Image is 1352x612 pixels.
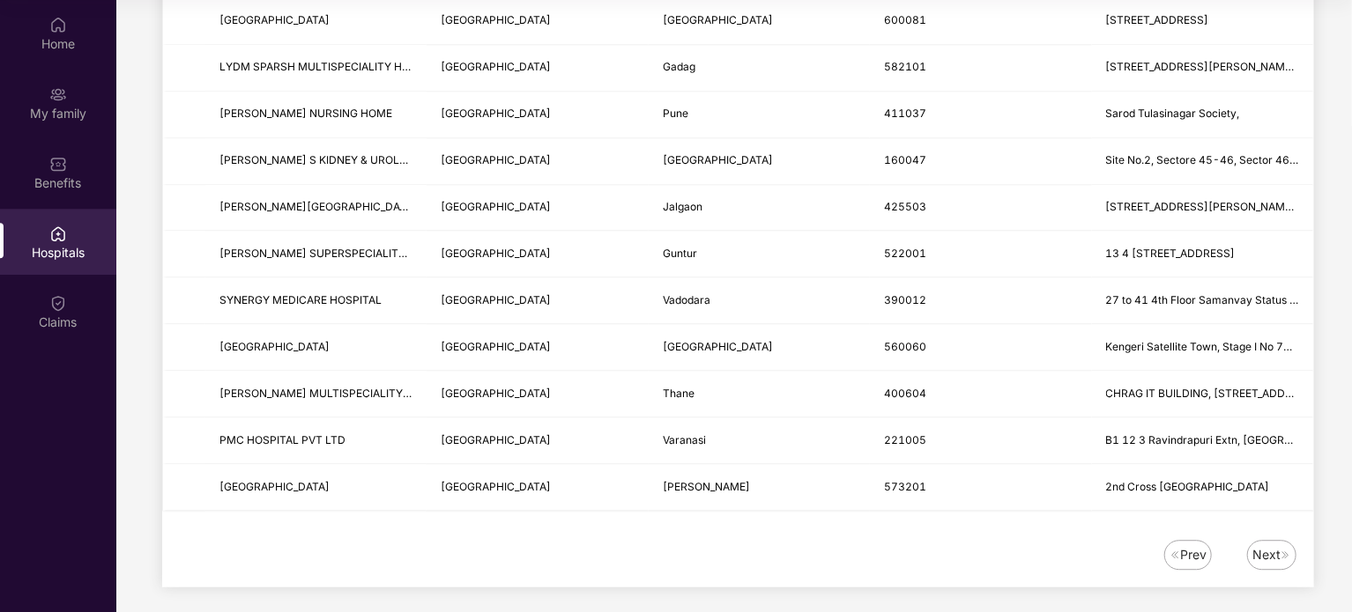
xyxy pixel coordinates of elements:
[1092,45,1313,92] td: 4 St Cross 1St Main Dr S.Radhakrishna Nagar, Mulgund Road
[441,107,551,120] span: [GEOGRAPHIC_DATA]
[219,387,512,400] span: [PERSON_NAME] MULTISPECIALITY HOSPITAL AND ICCU
[219,153,516,166] span: [PERSON_NAME] S KIDNEY & UROLASE CENTRE PVT. LTD.
[219,433,345,446] span: PMC HOSPITAL PVT LTD
[663,247,697,260] span: Guntur
[441,247,551,260] span: [GEOGRAPHIC_DATA]
[884,433,926,446] span: 221005
[663,293,710,306] span: Vadodara
[427,92,648,138] td: Maharashtra
[441,387,551,400] span: [GEOGRAPHIC_DATA]
[884,60,926,73] span: 582101
[1092,231,1313,277] td: 13 4 73, Old Club Rd
[1092,277,1313,324] td: 27 to 41 4th Floor Samanvay Status II , Beside Banco Products Atladra Padra Main Road
[205,324,427,371] td: SHREYA HOSPITAL
[219,293,382,306] span: SYNERGY MEDICARE HOSPITAL
[1092,92,1313,138] td: Sarod Tulasinagar Society,
[441,60,551,73] span: [GEOGRAPHIC_DATA]
[441,293,551,306] span: [GEOGRAPHIC_DATA]
[441,433,551,446] span: [GEOGRAPHIC_DATA]
[1092,371,1313,417] td: CHRAG IT BUILDING, 1ST FLOOR, PLT NO-A-296, OPPOSITE BHAWANI GARDEN, KAMGAR NAKA
[49,16,67,33] img: svg+xml;base64,PHN2ZyBpZD0iSG9tZSIgeG1sbnM9Imh0dHA6Ly93d3cudzMub3JnLzIwMDAvc3ZnIiB3aWR0aD0iMjAiIG...
[649,464,870,511] td: Hassan
[663,340,773,353] span: [GEOGRAPHIC_DATA]
[663,433,706,446] span: Varanasi
[649,231,870,277] td: Guntur
[1092,417,1313,464] td: B1 12 3 Ravindrapuri Extn, Bhelupur
[1281,549,1291,560] img: svg+xml;base64,PHN2ZyB4bWxucz0iaHR0cDovL3d3dy53My5vcmcvMjAwMC9zdmciIHdpZHRoPSIxNiIgaGVpZ2h0PSIxNi...
[884,340,926,353] span: 560060
[49,225,67,242] img: svg+xml;base64,PHN2ZyBpZD0iSG9zcGl0YWxzIiB4bWxucz0iaHR0cDovL3d3dy53My5vcmcvMjAwMC9zdmciIHdpZHRoPS...
[884,247,926,260] span: 522001
[427,371,648,417] td: Maharashtra
[219,340,330,353] span: [GEOGRAPHIC_DATA]
[884,480,926,493] span: 573201
[884,293,926,306] span: 390012
[427,231,648,277] td: Andhra Pradesh
[219,480,330,493] span: [GEOGRAPHIC_DATA]
[1106,153,1305,166] span: Site No.2, Sectore 45-46, Sector 46-D
[427,417,648,464] td: Uttar Pradesh
[219,247,514,260] span: [PERSON_NAME] SUPERSPECIALITY HOSPITALS PVT LTD
[441,480,551,493] span: [GEOGRAPHIC_DATA]
[205,464,427,511] td: JANAPRIYA HOSPITAL
[1092,324,1313,371] td: Kengeri Satellite Town, Stage I No 73 6th cross 3rd main
[427,464,648,511] td: Karnataka
[649,45,870,92] td: Gadag
[649,417,870,464] td: Varanasi
[1092,185,1313,232] td: Plot No 13 Aasaram Nagar, Tal Yawal Dis. Jalgaon
[427,185,648,232] td: Maharashtra
[219,13,330,26] span: [GEOGRAPHIC_DATA]
[1092,464,1313,511] td: 2nd Cross Shankar Mutt Road, K R Puram
[663,107,688,120] span: Pune
[884,13,926,26] span: 600081
[205,417,427,464] td: PMC HOSPITAL PVT LTD
[205,371,427,417] td: CHIRAG MULTISPECIALITY HOSPITAL AND ICCU
[1106,13,1209,26] span: [STREET_ADDRESS]
[663,387,695,400] span: Thane
[649,277,870,324] td: Vadodara
[205,138,427,185] td: KAPOOR S KIDNEY & UROLASE CENTRE PVT. LTD.
[884,107,926,120] span: 411037
[663,153,773,166] span: [GEOGRAPHIC_DATA]
[219,107,392,120] span: [PERSON_NAME] NURSING HOME
[49,155,67,173] img: svg+xml;base64,PHN2ZyBpZD0iQmVuZWZpdHMiIHhtbG5zPSJodHRwOi8vd3d3LnczLm9yZy8yMDAwL3N2ZyIgd2lkdGg9Ij...
[205,45,427,92] td: LYDM SPARSH MULTISPECIALITY HOSPITAL
[427,277,648,324] td: Gujarat
[663,13,773,26] span: [GEOGRAPHIC_DATA]
[649,138,870,185] td: Chandigarh
[49,294,67,312] img: svg+xml;base64,PHN2ZyBpZD0iQ2xhaW0iIHhtbG5zPSJodHRwOi8vd3d3LnczLm9yZy8yMDAwL3N2ZyIgd2lkdGg9IjIwIi...
[649,92,870,138] td: Pune
[1170,549,1180,560] img: svg+xml;base64,PHN2ZyB4bWxucz0iaHR0cDovL3d3dy53My5vcmcvMjAwMC9zdmciIHdpZHRoPSIxNiIgaGVpZ2h0PSIxNi...
[884,387,926,400] span: 400604
[884,153,926,166] span: 160047
[49,85,67,103] img: svg+xml;base64,PHN2ZyB3aWR0aD0iMjAiIGhlaWdodD0iMjAiIHZpZXdCb3g9IjAgMCAyMCAyMCIgZmlsbD0ibm9uZSIgeG...
[205,277,427,324] td: SYNERGY MEDICARE HOSPITAL
[649,185,870,232] td: Jalgaon
[205,185,427,232] td: SHRI AASHIRWAD ACCIDENT HOSPITAL
[1106,60,1325,73] span: [STREET_ADDRESS][PERSON_NAME] Road
[1106,247,1236,260] span: 13 4 [STREET_ADDRESS]
[649,371,870,417] td: Thane
[663,200,702,213] span: Jalgaon
[205,231,427,277] td: KARUMURI SUPERSPECIALITY HOSPITALS PVT LTD
[649,324,870,371] td: Bangalore
[1106,107,1240,120] span: Sarod Tulasinagar Society,
[205,92,427,138] td: DR.KASHYAP NURSING HOME
[1252,545,1281,564] div: Next
[1180,545,1207,564] div: Prev
[427,324,648,371] td: Karnataka
[219,200,417,213] span: [PERSON_NAME][GEOGRAPHIC_DATA]
[219,60,446,73] span: LYDM SPARSH MULTISPECIALITY HOSPITAL
[441,13,551,26] span: [GEOGRAPHIC_DATA]
[663,480,750,493] span: [PERSON_NAME]
[441,153,551,166] span: [GEOGRAPHIC_DATA]
[663,60,695,73] span: Gadag
[427,138,648,185] td: Chandigarh
[441,200,551,213] span: [GEOGRAPHIC_DATA]
[884,200,926,213] span: 425503
[1106,480,1270,493] span: 2nd Cross [GEOGRAPHIC_DATA]
[427,45,648,92] td: Karnataka
[1092,138,1313,185] td: Site No.2, Sectore 45-46, Sector 46-D
[441,340,551,353] span: [GEOGRAPHIC_DATA]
